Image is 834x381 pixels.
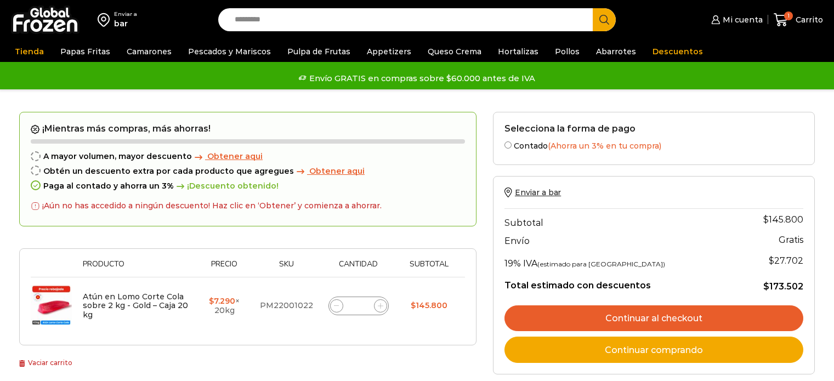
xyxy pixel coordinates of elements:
a: Abarrotes [591,41,642,62]
a: Appetizers [361,41,417,62]
bdi: 145.800 [763,214,803,225]
a: Atún en Lomo Corte Cola sobre 2 kg - Gold – Caja 20 kg [83,292,188,320]
th: Sku [254,260,319,277]
a: Obtener aqui [192,152,263,161]
input: Contado(Ahorra un 3% en tu compra) [504,141,512,149]
th: Precio [195,260,254,277]
span: Obtener aqui [309,166,365,176]
a: Mi cuenta [708,9,762,31]
div: ¡Aún no has accedido a ningún descuento! Haz clic en ‘Obtener’ y comienza a ahorrar. [31,196,382,215]
th: Subtotal [504,209,737,231]
span: $ [209,296,214,306]
h2: ¡Mientras más compras, más ahorras! [31,123,465,134]
div: A mayor volumen, mayor descuento [31,152,465,161]
h2: Selecciona la forma de pago [504,123,803,134]
a: Hortalizas [492,41,544,62]
th: 19% IVA [504,249,737,271]
a: Papas Fritas [55,41,116,62]
img: address-field-icon.svg [98,10,114,29]
a: Pollos [549,41,585,62]
input: Product quantity [351,298,366,314]
span: 1 [784,12,793,20]
bdi: 7.290 [209,296,235,306]
small: (estimado para [GEOGRAPHIC_DATA]) [537,260,665,268]
a: Pulpa de Frutas [282,41,356,62]
span: 27.702 [769,255,803,266]
div: Obtén un descuento extra por cada producto que agregues [31,167,465,176]
span: Carrito [793,14,823,25]
span: Mi cuenta [720,14,763,25]
div: Enviar a [114,10,137,18]
th: Envío [504,231,737,250]
strong: Gratis [779,235,803,245]
th: Cantidad [319,260,398,277]
bdi: 173.502 [763,281,803,292]
div: Paga al contado y ahorra un 3% [31,181,465,191]
span: $ [763,281,769,292]
span: Enviar a bar [515,187,561,197]
th: Total estimado con descuentos [504,271,737,292]
a: Tienda [9,41,49,62]
a: 1 Carrito [774,7,823,33]
div: bar [114,18,137,29]
th: Subtotal [398,260,459,277]
span: ¡Descuento obtenido! [174,181,279,191]
td: × 20kg [195,277,254,334]
a: Queso Crema [422,41,487,62]
span: (Ahorra un 3% en tu compra) [548,141,661,151]
span: $ [411,300,416,310]
a: Continuar comprando [504,337,803,363]
button: Search button [593,8,616,31]
bdi: 145.800 [411,300,447,310]
a: Enviar a bar [504,187,561,197]
a: Continuar al checkout [504,305,803,332]
a: Pescados y Mariscos [183,41,276,62]
span: $ [769,255,774,266]
span: Obtener aqui [207,151,263,161]
th: Producto [77,260,195,277]
td: PM22001022 [254,277,319,334]
a: Obtener aqui [294,167,365,176]
label: Contado [504,139,803,151]
a: Vaciar carrito [19,359,72,367]
a: Camarones [121,41,177,62]
span: $ [763,214,769,225]
a: Descuentos [647,41,708,62]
